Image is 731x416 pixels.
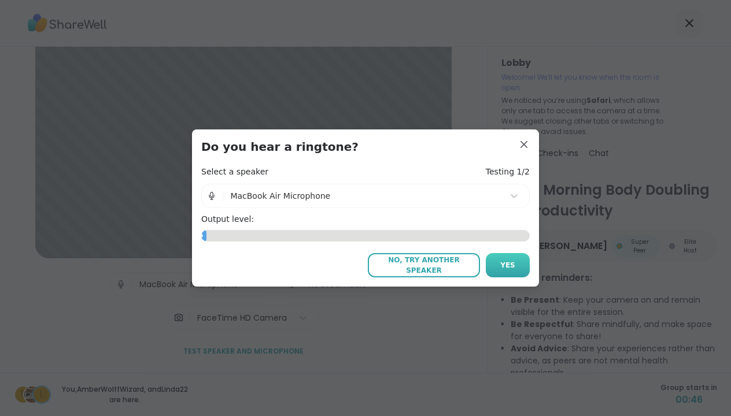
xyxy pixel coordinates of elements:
[201,214,530,225] h4: Output level:
[374,255,474,276] span: No, try another speaker
[201,139,530,155] h3: Do you hear a ringtone?
[368,253,480,277] button: No, try another speaker
[201,166,268,178] h4: Select a speaker
[486,253,530,277] button: Yes
[221,184,224,207] span: |
[206,184,217,207] img: Microphone
[486,166,530,178] h4: Testing 1/2
[230,190,498,202] div: MacBook Air Microphone
[500,260,515,270] span: Yes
